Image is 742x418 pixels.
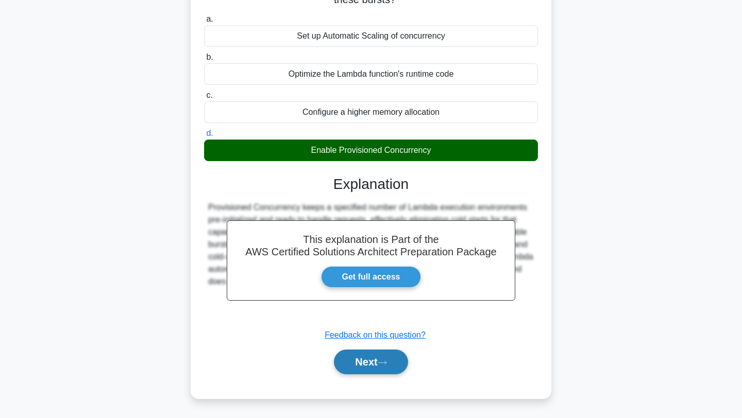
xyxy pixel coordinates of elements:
span: d. [206,129,213,137]
a: Get full access [321,266,421,288]
div: Provisioned Concurrency keeps a specified number of Lambda execution environments pre-initialized... [208,201,534,288]
span: a. [206,14,213,23]
div: Configure a higher memory allocation [204,101,538,123]
a: Feedback on this question? [325,330,426,339]
div: Optimize the Lambda function's runtime code [204,63,538,85]
div: Set up Automatic Scaling of concurrency [204,25,538,47]
div: Enable Provisioned Concurrency [204,140,538,161]
h3: Explanation [210,176,532,193]
span: c. [206,91,212,99]
button: Next [334,350,408,374]
span: b. [206,53,213,61]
